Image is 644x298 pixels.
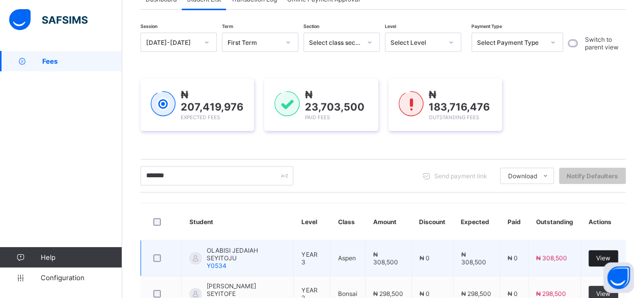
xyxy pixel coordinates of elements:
[141,23,157,29] span: Session
[399,91,424,117] img: outstanding-1.146d663e52f09953f639664a84e30106.svg
[508,290,518,297] span: ₦ 0
[309,39,361,46] div: Select class section
[411,203,453,240] th: Discount
[303,23,319,29] span: Section
[294,203,330,240] th: Level
[508,172,537,180] span: Download
[596,254,610,262] span: View
[536,290,566,297] span: ₦ 298,500
[528,203,580,240] th: Outstanding
[366,203,412,240] th: Amount
[429,114,479,120] span: Outstanding Fees
[471,23,502,29] span: Payment Type
[585,36,623,51] label: Switch to parent view
[338,290,357,297] span: Bonsai
[477,39,544,46] div: Select Payment Type
[181,89,243,113] span: ₦ 207,419,976
[330,203,366,240] th: Class
[42,57,122,65] span: Fees
[461,251,486,266] span: ₦ 308,500
[181,114,220,120] span: Expected Fees
[596,290,610,297] span: View
[373,251,398,266] span: ₦ 308,500
[207,282,286,297] span: [PERSON_NAME] SEYITOFE
[419,290,430,297] span: ₦ 0
[373,290,403,297] span: ₦ 298,500
[305,89,365,113] span: ₦ 23,703,500
[301,251,317,266] span: YEAR 3
[338,254,356,262] span: Aspen
[228,39,279,46] div: First Term
[603,262,634,293] button: Open asap
[453,203,499,240] th: Expected
[222,23,233,29] span: Term
[41,253,122,261] span: Help
[429,89,490,113] span: ₦ 183,716,476
[536,254,567,262] span: ₦ 308,500
[151,91,176,117] img: expected-1.03dd87d44185fb6c27cc9b2570c10499.svg
[41,274,122,282] span: Configuration
[461,290,491,297] span: ₦ 298,500
[390,39,442,46] div: Select Level
[419,254,430,262] span: ₦ 0
[580,203,626,240] th: Actions
[207,247,286,262] span: OLABISI JEDAIAH SEYITOJU
[305,114,330,120] span: Paid Fees
[434,172,487,180] span: Send payment link
[508,254,518,262] span: ₦ 0
[146,39,198,46] div: [DATE]-[DATE]
[499,203,528,240] th: Paid
[274,91,299,117] img: paid-1.3eb1404cbcb1d3b736510a26bbfa3ccb.svg
[385,23,396,29] span: Level
[9,9,88,31] img: safsims
[567,172,618,180] span: Notify Defaulters
[207,262,227,269] span: Y0534
[182,203,294,240] th: Student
